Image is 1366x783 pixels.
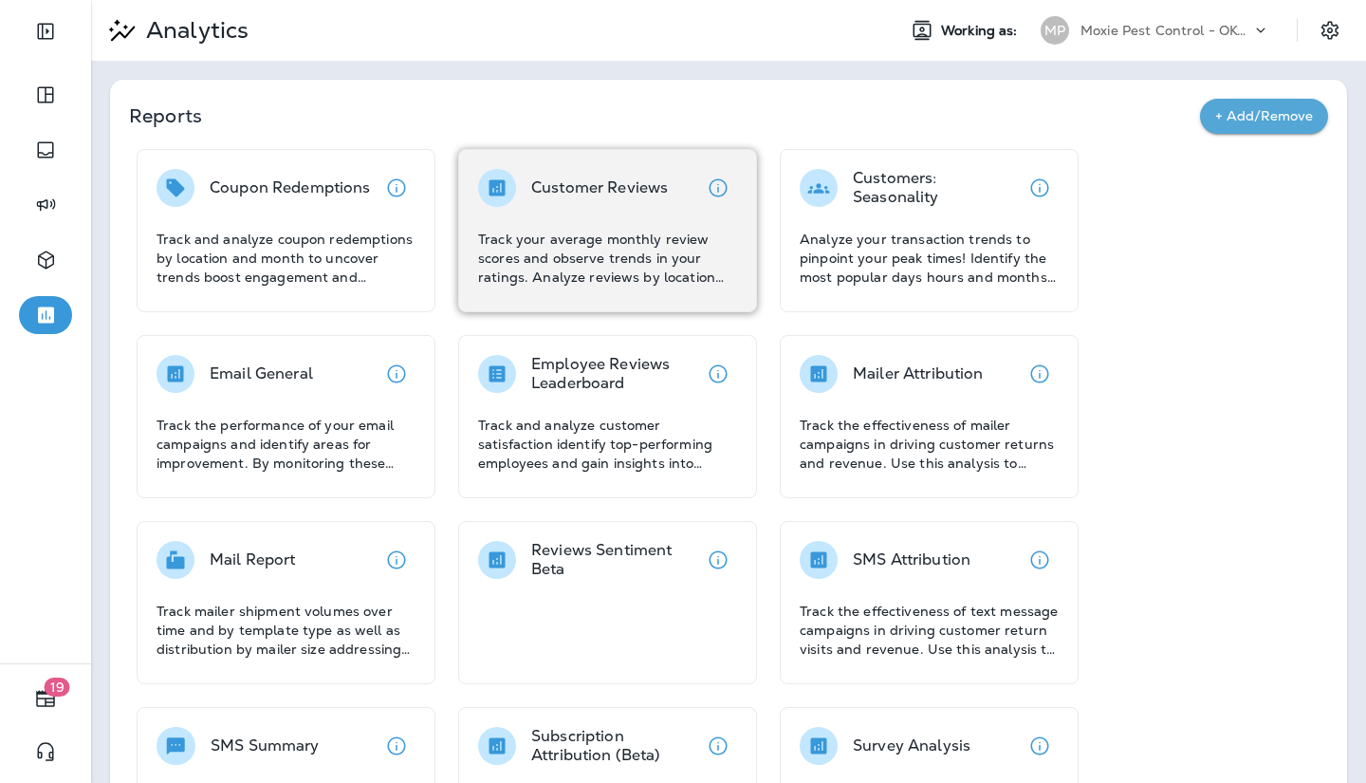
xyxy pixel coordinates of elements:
[157,416,415,473] p: Track the performance of your email campaigns and identify areas for improvement. By monitoring t...
[1021,169,1059,207] button: View details
[853,550,970,569] p: SMS Attribution
[478,230,737,287] p: Track your average monthly review scores and observe trends in your ratings. Analyze reviews by l...
[211,736,320,755] p: SMS Summary
[800,602,1059,659] p: Track the effectiveness of text message campaigns in driving customer return visits and revenue. ...
[129,103,1200,129] p: Reports
[378,355,415,393] button: View details
[531,541,699,579] p: Reviews Sentiment Beta
[378,727,415,765] button: View details
[1041,16,1069,45] div: MP
[378,541,415,579] button: View details
[699,169,737,207] button: View details
[210,550,296,569] p: Mail Report
[531,355,699,393] p: Employee Reviews Leaderboard
[1200,99,1328,134] button: + Add/Remove
[19,12,72,50] button: Expand Sidebar
[138,16,249,45] p: Analytics
[157,602,415,659] p: Track mailer shipment volumes over time and by template type as well as distribution by mailer si...
[19,680,72,718] button: 19
[853,364,984,383] p: Mailer Attribution
[699,355,737,393] button: View details
[157,230,415,287] p: Track and analyze coupon redemptions by location and month to uncover trends boost engagement and...
[699,541,737,579] button: View details
[699,727,737,765] button: View details
[853,736,970,755] p: Survey Analysis
[1021,727,1059,765] button: View details
[800,230,1059,287] p: Analyze your transaction trends to pinpoint your peak times! Identify the most popular days hours...
[941,23,1022,39] span: Working as:
[1021,355,1059,393] button: View details
[1313,13,1347,47] button: Settings
[531,178,668,197] p: Customer Reviews
[531,727,699,765] p: Subscription Attribution (Beta)
[800,416,1059,473] p: Track the effectiveness of mailer campaigns in driving customer returns and revenue. Use this ana...
[378,169,415,207] button: View details
[45,678,70,697] span: 19
[210,364,313,383] p: Email General
[1080,23,1251,38] p: Moxie Pest Control - OKC [GEOGRAPHIC_DATA]
[210,178,371,197] p: Coupon Redemptions
[478,416,737,473] p: Track and analyze customer satisfaction identify top-performing employees and gain insights into ...
[1021,541,1059,579] button: View details
[853,169,1021,207] p: Customers: Seasonality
